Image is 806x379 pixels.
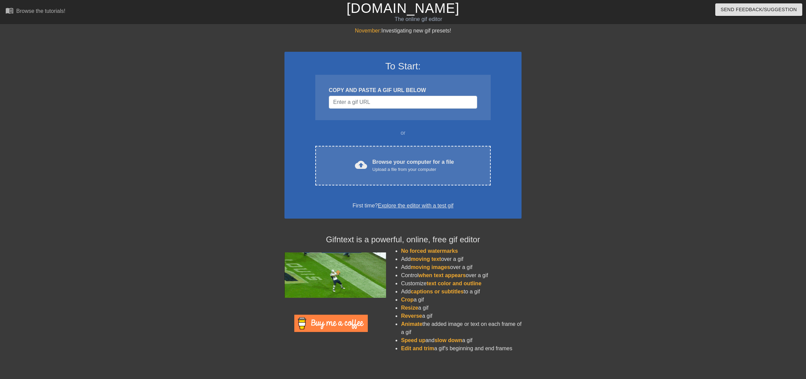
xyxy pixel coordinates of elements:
a: Browse the tutorials! [5,6,65,17]
span: moving text [411,256,441,262]
span: November: [355,28,381,34]
li: a gif's beginning and end frames [401,344,522,353]
span: menu_book [5,6,14,15]
button: Send Feedback/Suggestion [715,3,802,16]
span: captions or subtitles [411,289,464,294]
span: Reverse [401,313,422,319]
span: when text appears [419,272,466,278]
input: Username [329,96,477,109]
li: and a gif [401,336,522,344]
div: The online gif editor [272,15,565,23]
img: football_small.gif [284,252,386,298]
div: or [302,129,504,137]
li: Add over a gif [401,263,522,271]
div: Upload a file from your computer [373,166,454,173]
span: Resize [401,305,418,311]
li: Add over a gif [401,255,522,263]
span: Send Feedback/Suggestion [721,5,797,14]
li: a gif [401,296,522,304]
span: Crop [401,297,413,303]
div: Browse the tutorials! [16,8,65,14]
li: Add to a gif [401,288,522,296]
li: Control over a gif [401,271,522,280]
span: No forced watermarks [401,248,458,254]
h4: Gifntext is a powerful, online, free gif editor [284,235,522,245]
img: Buy Me A Coffee [294,315,368,332]
a: [DOMAIN_NAME] [346,1,459,16]
a: Explore the editor with a test gif [378,203,453,208]
li: a gif [401,304,522,312]
div: Investigating new gif presets! [284,27,522,35]
h3: To Start: [293,61,513,72]
span: text color and outline [427,281,482,286]
span: slow down [434,337,462,343]
div: First time? [293,202,513,210]
div: COPY AND PASTE A GIF URL BELOW [329,86,477,94]
span: cloud_upload [355,159,367,171]
span: moving images [411,264,450,270]
span: Animate [401,321,422,327]
li: a gif [401,312,522,320]
li: the added image or text on each frame of a gif [401,320,522,336]
li: Customize [401,280,522,288]
span: Edit and trim [401,345,434,351]
div: Browse your computer for a file [373,158,454,173]
span: Speed up [401,337,425,343]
